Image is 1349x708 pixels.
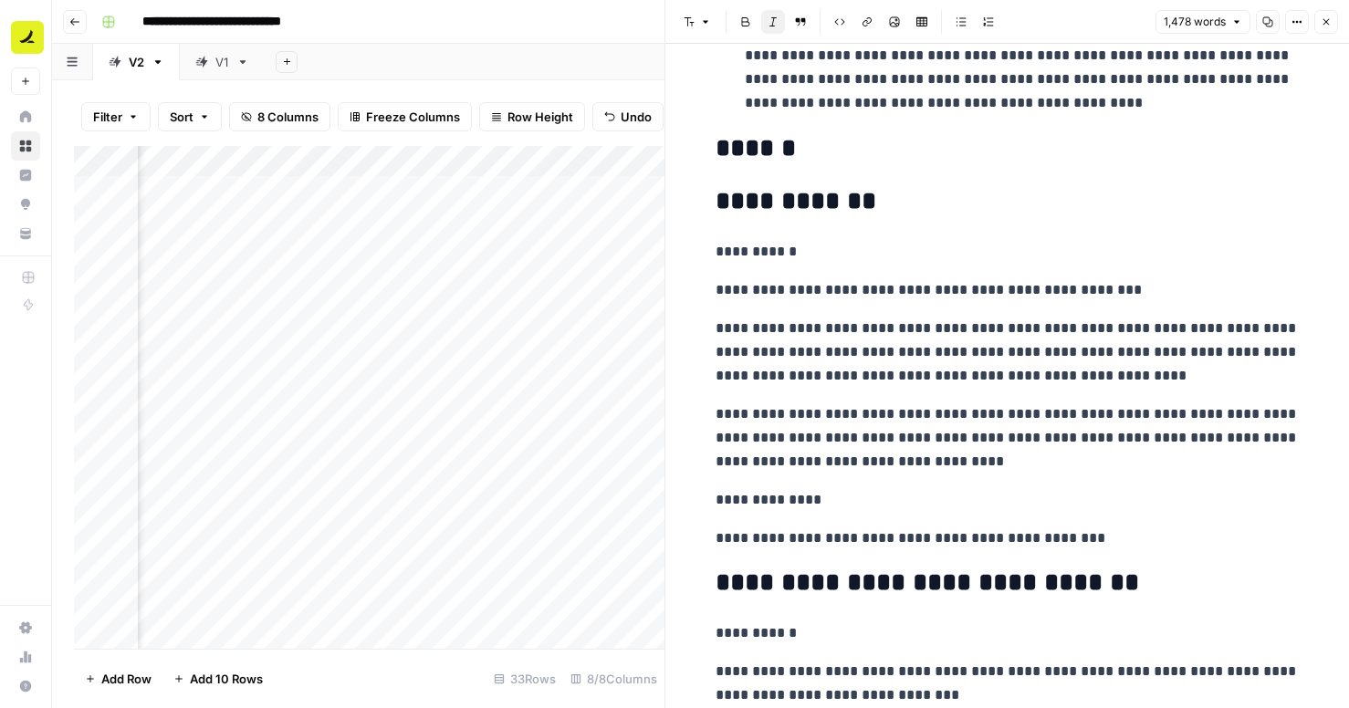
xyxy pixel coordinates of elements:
a: Opportunities [11,190,40,219]
a: Home [11,102,40,131]
div: 8/8 Columns [563,664,664,693]
a: Usage [11,642,40,672]
button: Add Row [74,664,162,693]
button: Sort [158,102,222,131]
span: Row Height [507,108,573,126]
span: Sort [170,108,193,126]
div: V2 [129,53,144,71]
img: Ramp Logo [11,21,44,54]
button: Freeze Columns [338,102,472,131]
a: Your Data [11,219,40,248]
span: Undo [621,108,652,126]
button: Filter [81,102,151,131]
a: Settings [11,613,40,642]
button: 1,478 words [1156,10,1250,34]
span: 8 Columns [257,108,319,126]
span: Freeze Columns [366,108,460,126]
button: Workspace: Ramp [11,15,40,60]
a: Insights [11,161,40,190]
span: 1,478 words [1164,14,1226,30]
a: V1 [180,44,265,80]
button: Undo [592,102,664,131]
div: V1 [215,53,229,71]
button: Add 10 Rows [162,664,274,693]
div: 33 Rows [486,664,563,693]
span: Add Row [101,670,152,688]
button: Row Height [479,102,585,131]
button: 8 Columns [229,102,330,131]
span: Filter [93,108,122,126]
a: Browse [11,131,40,161]
a: V2 [93,44,180,80]
button: Help + Support [11,672,40,701]
span: Add 10 Rows [190,670,263,688]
